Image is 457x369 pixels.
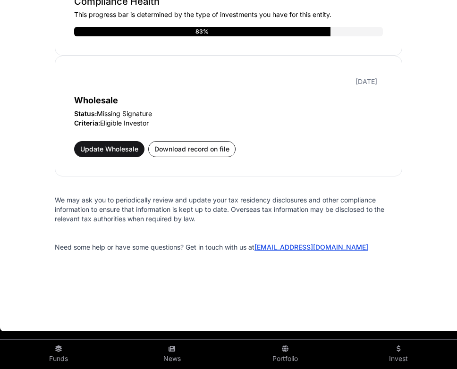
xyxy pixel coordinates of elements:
p: We may ask you to periodically review and update your tax residency disclosures and other complia... [55,195,402,224]
p: Need some help or have some questions? Get in touch with us at [55,243,402,252]
p: This progress bar is determined by the type of investments you have for this entity. [74,10,383,19]
p: Wholesale [74,94,383,107]
a: [EMAIL_ADDRESS][DOMAIN_NAME] [254,243,368,251]
span: Status: [74,109,97,117]
a: News [119,342,225,367]
a: Portfolio [232,342,338,367]
p: [DATE] [355,77,377,86]
span: Download record on file [154,144,229,154]
iframe: Chat Widget [410,324,457,369]
span: Update Wholesale [80,144,138,154]
p: Missing Signature [74,109,383,118]
button: Update Wholesale [74,141,144,157]
p: Eligible Investor [74,118,383,128]
div: 83% [195,27,209,36]
span: Criteria: [74,119,100,127]
button: Download record on file [148,141,236,157]
a: Funds [6,342,111,367]
a: Invest [346,342,451,367]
